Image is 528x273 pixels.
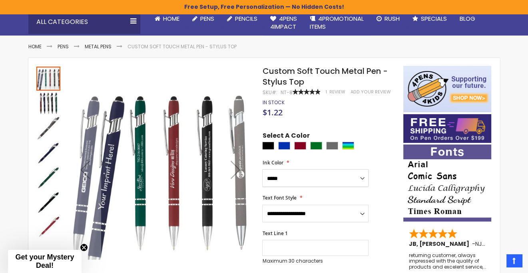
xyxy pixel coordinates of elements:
[460,14,475,23] span: Blog
[342,142,354,150] div: Assorted
[69,66,101,273] div: Previous
[262,194,296,201] span: Text Font Style
[310,142,322,150] div: Green
[85,43,112,50] a: Metal Pens
[270,14,297,31] span: 4Pens 4impact
[186,10,221,28] a: Pens
[453,10,482,28] a: Blog
[403,66,491,112] img: 4pens 4 kids
[36,166,60,190] img: Custom Soft Touch Metal Pen - Stylus Top
[163,14,179,23] span: Home
[370,10,406,28] a: Rush
[475,240,485,248] span: NJ
[221,10,264,28] a: Pencils
[80,243,88,251] button: Close teaser
[262,89,277,96] strong: SKU
[262,142,274,150] div: Black
[278,142,290,150] div: Blue
[421,14,447,23] span: Specials
[409,240,472,248] span: JB, [PERSON_NAME]
[294,142,306,150] div: Burgundy
[36,66,61,91] div: Custom Soft Touch Metal Pen - Stylus Top
[28,43,42,50] a: Home
[262,258,369,264] p: Maximum 30 characters
[350,89,391,95] a: Add Your Review
[148,10,186,28] a: Home
[36,91,60,115] img: Custom Soft Touch Metal Pen - Stylus Top
[262,65,387,87] span: Custom Soft Touch Metal Pen - Stylus Top
[325,89,327,95] span: 1
[406,10,453,28] a: Specials
[28,10,140,34] div: All Categories
[36,165,61,190] div: Custom Soft Touch Metal Pen - Stylus Top
[128,44,237,50] li: Custom Soft Touch Metal Pen - Stylus Top
[403,144,491,222] img: font-personalization-examples
[264,10,303,36] a: 4Pens4impact
[15,253,74,269] span: Get your Mystery Deal!
[262,107,282,118] span: $1.22
[219,66,251,273] div: Next
[409,253,486,270] div: returning customer, always impressed with the quality of products and excelent service, will retu...
[262,99,284,106] span: In stock
[36,215,60,239] img: Custom Soft Touch Metal Pen - Stylus Top
[8,250,82,273] div: Get your Mystery Deal!Close teaser
[310,14,364,31] span: 4PROMOTIONAL ITEMS
[36,91,61,115] div: Custom Soft Touch Metal Pen - Stylus Top
[36,141,60,165] img: Custom Soft Touch Metal Pen - Stylus Top
[58,43,69,50] a: Pens
[262,230,287,237] span: Text Line 1
[36,115,61,140] div: Custom Soft Touch Metal Pen - Stylus Top
[303,10,370,36] a: 4PROMOTIONALITEMS
[280,89,292,96] div: NT-8
[262,159,283,166] span: Ink Color
[36,190,61,214] div: Custom Soft Touch Metal Pen - Stylus Top
[262,131,309,142] span: Select A Color
[506,254,522,267] a: Top
[385,14,400,23] span: Rush
[325,89,346,95] a: 1 Review
[235,14,257,23] span: Pencils
[36,190,60,214] img: Custom Soft Touch Metal Pen - Stylus Top
[329,89,345,95] span: Review
[403,114,491,143] img: Free shipping on orders over $199
[292,89,320,95] div: 100%
[326,142,338,150] div: Grey
[69,77,251,260] img: Custom Soft Touch Metal Pen - Stylus Top
[36,116,60,140] img: Custom Soft Touch Metal Pen - Stylus Top
[200,14,214,23] span: Pens
[36,140,61,165] div: Custom Soft Touch Metal Pen - Stylus Top
[262,99,284,106] div: Availability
